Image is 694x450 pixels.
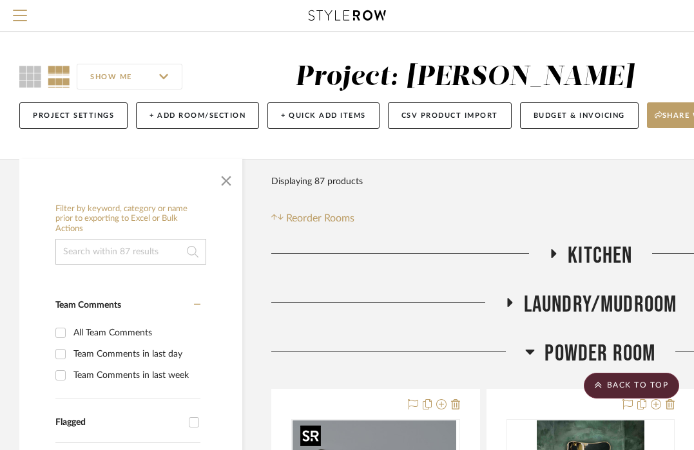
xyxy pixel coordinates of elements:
button: Project Settings [19,102,128,129]
button: Reorder Rooms [271,211,354,226]
span: Powder Room [545,340,655,368]
div: Team Comments in last day [73,344,197,364]
div: Project: [PERSON_NAME] [295,64,634,91]
div: All Team Comments [73,323,197,343]
div: Team Comments in last week [73,365,197,386]
span: Reorder Rooms [286,211,354,226]
button: + Quick Add Items [267,102,380,129]
input: Search within 87 results [55,239,206,265]
span: Kitchen [568,242,632,270]
h6: Filter by keyword, category or name prior to exporting to Excel or Bulk Actions [55,204,206,234]
span: Team Comments [55,301,121,310]
button: Close [213,165,239,191]
button: CSV Product Import [388,102,512,129]
button: Budget & Invoicing [520,102,639,129]
span: Laundry/Mudroom [524,291,677,319]
scroll-to-top-button: BACK TO TOP [584,373,679,398]
div: Displaying 87 products [271,169,363,194]
div: Flagged [55,417,182,428]
button: + Add Room/Section [136,102,259,129]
